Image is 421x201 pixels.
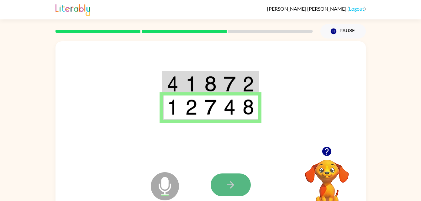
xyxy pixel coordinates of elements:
img: 7 [204,99,216,115]
img: 2 [185,99,197,115]
div: ( ) [267,6,366,12]
a: Logout [349,6,364,12]
img: Literably [55,3,90,16]
img: 8 [204,76,216,92]
img: 1 [167,99,178,115]
img: 4 [224,99,235,115]
img: 4 [167,76,178,92]
span: [PERSON_NAME] [PERSON_NAME] [267,6,347,12]
img: 1 [185,76,197,92]
img: 2 [243,76,254,92]
img: 7 [224,76,235,92]
button: Pause [320,24,366,39]
img: 8 [243,99,254,115]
